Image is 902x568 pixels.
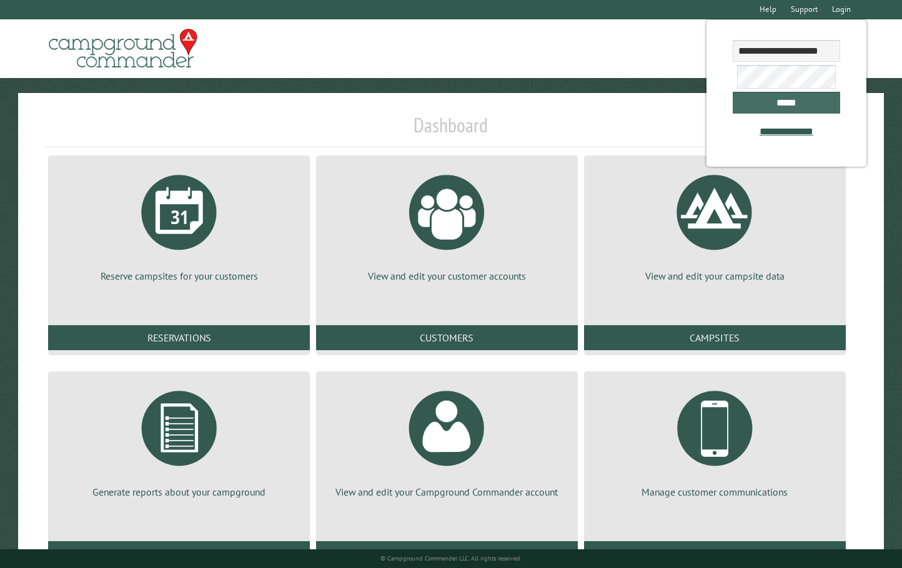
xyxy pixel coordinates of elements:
a: Customers [316,325,578,350]
a: View and edit your Campground Commander account [331,381,563,499]
a: View and edit your customer accounts [331,165,563,283]
p: View and edit your campsite data [599,269,831,283]
a: Reserve campsites for your customers [63,165,295,283]
a: View and edit your campsite data [599,165,831,283]
a: Generate reports about your campground [63,381,295,499]
p: Reserve campsites for your customers [63,269,295,283]
h1: Dashboard [45,113,857,147]
a: Reservations [48,325,310,350]
p: Manage customer communications [599,485,831,499]
a: Manage customer communications [599,381,831,499]
a: Communications [584,541,846,566]
a: Account [316,541,578,566]
a: Campsites [584,325,846,350]
p: Generate reports about your campground [63,485,295,499]
a: Reports [48,541,310,566]
img: Campground Commander [45,24,201,73]
p: View and edit your customer accounts [331,269,563,283]
small: © Campground Commander LLC. All rights reserved. [380,554,522,562]
p: View and edit your Campground Commander account [331,485,563,499]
